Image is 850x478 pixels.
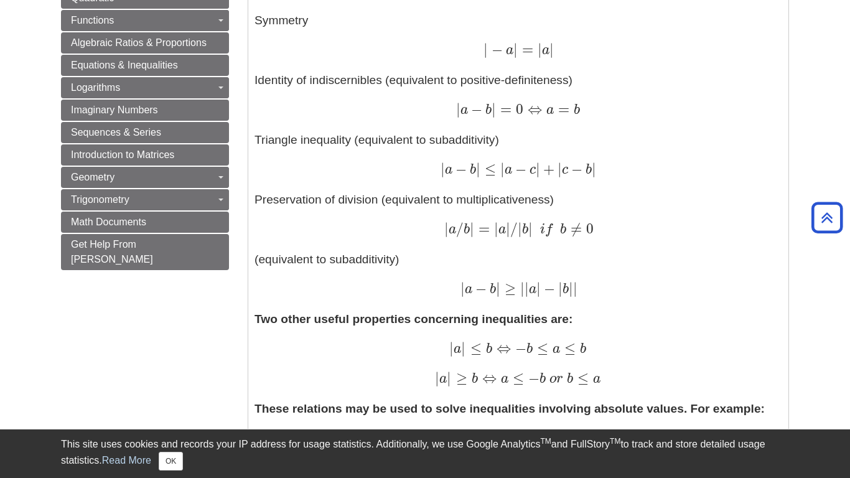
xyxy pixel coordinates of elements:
span: | [449,340,454,357]
span: | [506,220,510,237]
span: | [500,161,505,177]
span: a [529,283,536,296]
span: | [518,220,522,237]
span: = [518,41,533,58]
span: a [460,103,468,117]
span: 0 [511,101,523,118]
span: Logarithms [71,82,120,93]
span: Algebraic Ratios & Proportions [71,37,207,48]
span: | [461,340,465,357]
span: | [435,370,439,387]
span: ≤ [560,340,576,357]
strong: Two other useful properties concerning inequalities are: [255,312,572,326]
span: b [467,163,476,177]
span: i [540,223,545,237]
span: b [482,342,492,356]
span: | [573,280,577,297]
span: a [503,44,513,57]
span: | [513,41,518,58]
span: a [542,103,554,117]
span: ≠ [566,220,582,237]
span: a [542,44,549,57]
sup: TM [540,437,551,446]
span: − [488,41,502,58]
span: Imaginary Numbers [71,105,158,115]
strong: These relations may be used to solve inequalities involving absolute values. For example: [255,402,765,415]
span: | [444,220,449,237]
span: − [541,280,555,297]
span: / [456,220,464,237]
span: c [526,163,536,177]
a: Equations & Inequalities [61,55,229,76]
a: Get Help From [PERSON_NAME] [61,234,229,270]
span: ≤ [465,340,481,357]
span: = [496,101,511,118]
span: o [549,372,556,386]
span: ≤ [508,370,524,387]
span: | [569,280,573,297]
span: a [465,283,472,296]
span: Get Help From [PERSON_NAME] [71,239,153,265]
span: | [558,161,562,177]
span: Trigonometry [71,194,129,205]
span: ≤ [573,370,589,387]
span: | [494,220,498,237]
span: − [511,340,526,357]
span: b [487,283,496,296]
sup: TM [610,437,620,446]
span: 0 [582,220,594,237]
span: f [545,223,553,237]
div: This site uses cookies and records your IP address for usage statistics. Additionally, we use Goo... [61,437,789,471]
span: a [548,342,560,356]
span: b [539,372,546,386]
a: Math Documents [61,212,229,233]
a: Imaginary Numbers [61,100,229,121]
span: | [528,220,533,237]
span: | [520,280,525,297]
span: | [456,101,460,118]
span: a [589,372,600,386]
a: Read More [102,455,151,466]
span: Geometry [71,172,114,182]
span: b [582,163,592,177]
span: − [568,161,582,177]
span: ≥ [451,370,467,387]
span: ⇔ [492,340,511,357]
span: b [482,103,492,117]
span: − [524,370,539,387]
span: Equations & Inequalities [71,60,178,70]
span: | [441,161,445,177]
span: a [445,163,452,177]
span: | [549,41,554,58]
a: Back to Top [807,209,847,226]
span: | [536,280,541,297]
a: Functions [61,10,229,31]
span: | [592,161,596,177]
span: r [556,372,563,386]
span: ≥ [500,280,516,297]
span: | [483,41,488,58]
a: Sequences & Series [61,122,229,143]
span: b [464,223,470,237]
a: Trigonometry [61,189,229,210]
span: b [563,283,569,296]
span: a [449,223,456,237]
a: Algebraic Ratios & Proportions [61,32,229,54]
span: a [454,342,461,356]
span: ⇔ [478,370,497,387]
span: | [460,280,465,297]
span: b [526,342,533,356]
span: − [472,280,487,297]
span: | [470,220,474,237]
span: | [525,280,529,297]
span: | [492,101,496,118]
span: Sequences & Series [71,127,161,138]
span: ⇔ [523,101,542,118]
span: a [439,372,447,386]
span: Introduction to Matrices [71,149,174,160]
button: Close [159,452,183,471]
span: − [512,161,526,177]
span: c [562,163,568,177]
span: − [468,101,482,118]
span: b [576,342,586,356]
